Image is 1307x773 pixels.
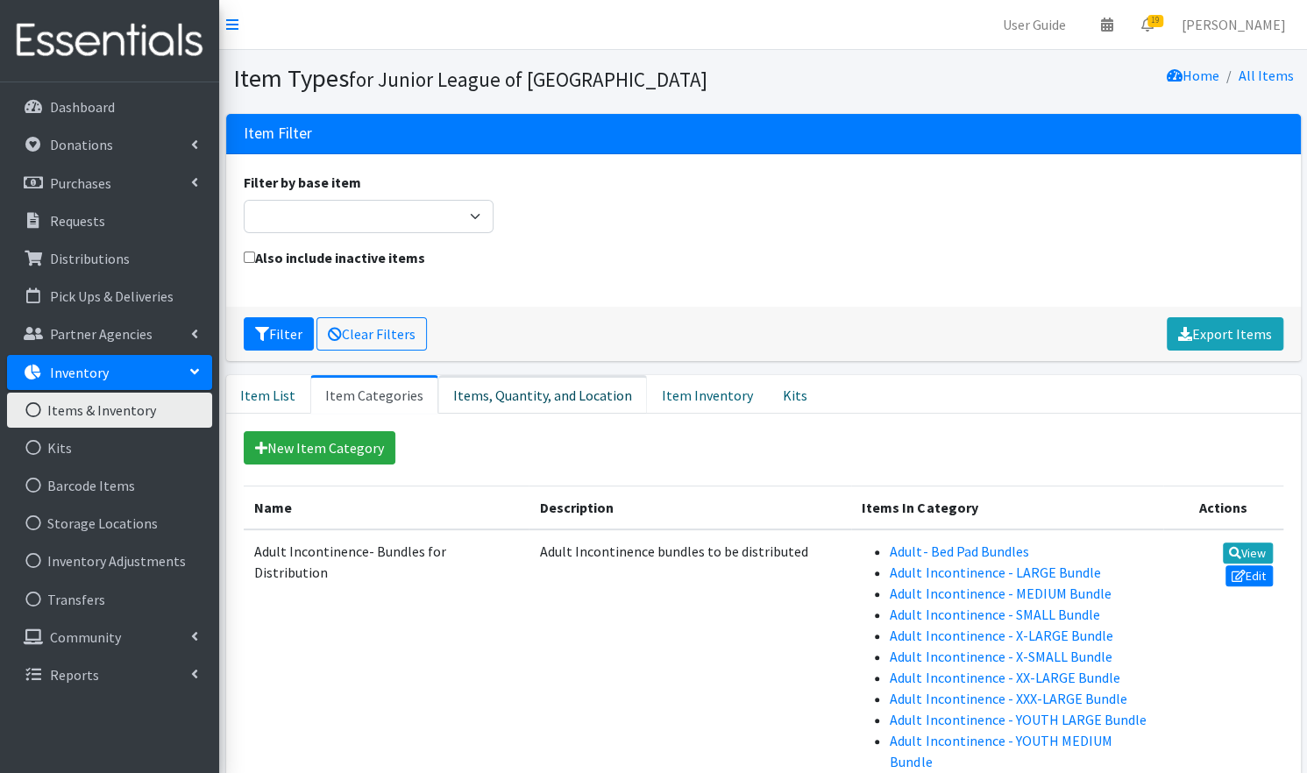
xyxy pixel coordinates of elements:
[1168,7,1300,42] a: [PERSON_NAME]
[50,212,105,230] p: Requests
[890,627,1112,644] a: Adult Incontinence - X-LARGE Bundle
[890,606,1099,623] a: Adult Incontinence - SMALL Bundle
[244,247,425,268] label: Also include inactive items
[7,316,212,351] a: Partner Agencies
[890,585,1111,602] a: Adult Incontinence - MEDIUM Bundle
[7,355,212,390] a: Inventory
[50,250,130,267] p: Distributions
[890,732,1112,770] a: Adult Incontinence - YOUTH MEDIUM Bundle
[244,172,361,193] label: Filter by base item
[244,124,312,143] h3: Item Filter
[7,657,212,692] a: Reports
[1127,7,1168,42] a: 19
[890,711,1146,728] a: Adult Incontinence - YOUTH LARGE Bundle
[244,252,255,263] input: Also include inactive items
[7,393,212,428] a: Items & Inventory
[244,486,529,529] th: Name
[50,364,109,381] p: Inventory
[1163,486,1282,529] th: Actions
[7,279,212,314] a: Pick Ups & Deliveries
[647,375,768,414] a: Item Inventory
[7,203,212,238] a: Requests
[1223,543,1273,564] a: View
[768,375,822,414] a: Kits
[50,174,111,192] p: Purchases
[50,287,174,305] p: Pick Ups & Deliveries
[244,317,314,351] button: Filter
[1167,67,1219,84] a: Home
[1167,317,1283,351] a: Export Items
[7,11,212,70] img: HumanEssentials
[529,486,851,529] th: Description
[7,582,212,617] a: Transfers
[349,67,707,92] small: for Junior League of [GEOGRAPHIC_DATA]
[50,628,121,646] p: Community
[1225,565,1273,586] a: Edit
[7,430,212,465] a: Kits
[50,666,99,684] p: Reports
[233,63,757,94] h1: Item Types
[50,325,153,343] p: Partner Agencies
[244,431,395,465] a: New Item Category
[7,468,212,503] a: Barcode Items
[7,89,212,124] a: Dashboard
[7,543,212,578] a: Inventory Adjustments
[50,98,115,116] p: Dashboard
[7,241,212,276] a: Distributions
[1147,15,1163,27] span: 19
[226,375,310,414] a: Item List
[890,669,1119,686] a: Adult Incontinence - XX-LARGE Bundle
[7,166,212,201] a: Purchases
[316,317,427,351] a: Clear Filters
[890,690,1126,707] a: Adult Incontinence - XXX-LARGE Bundle
[1239,67,1294,84] a: All Items
[851,486,1163,529] th: Items In Category
[890,543,1028,560] a: Adult- Bed Pad Bundles
[989,7,1080,42] a: User Guide
[310,375,438,414] a: Item Categories
[438,375,647,414] a: Items, Quantity, and Location
[890,648,1112,665] a: Adult Incontinence - X-SMALL Bundle
[7,127,212,162] a: Donations
[7,506,212,541] a: Storage Locations
[7,620,212,655] a: Community
[890,564,1100,581] a: Adult Incontinence - LARGE Bundle
[50,136,113,153] p: Donations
